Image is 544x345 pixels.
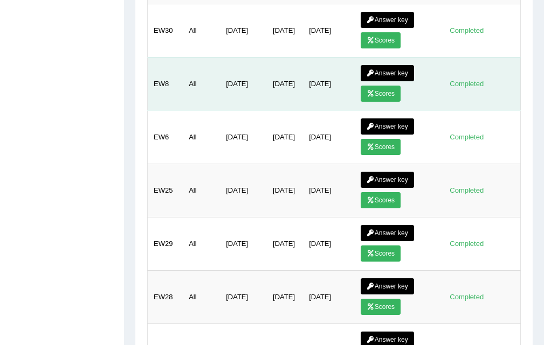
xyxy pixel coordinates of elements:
[148,217,183,270] td: EW29
[361,32,401,48] a: Scores
[220,164,267,217] td: [DATE]
[361,86,401,102] a: Scores
[446,291,488,302] div: Completed
[446,25,488,36] div: Completed
[361,12,414,28] a: Answer key
[446,78,488,89] div: Completed
[267,4,303,57] td: [DATE]
[267,57,303,110] td: [DATE]
[446,131,488,143] div: Completed
[446,238,488,249] div: Completed
[361,299,401,315] a: Scores
[220,217,267,270] td: [DATE]
[361,225,414,241] a: Answer key
[267,217,303,270] td: [DATE]
[183,57,220,110] td: All
[361,192,401,208] a: Scores
[361,245,401,262] a: Scores
[303,57,355,110] td: [DATE]
[220,110,267,164] td: [DATE]
[361,172,414,188] a: Answer key
[148,270,183,323] td: EW28
[220,270,267,323] td: [DATE]
[183,110,220,164] td: All
[303,4,355,57] td: [DATE]
[303,217,355,270] td: [DATE]
[267,270,303,323] td: [DATE]
[361,65,414,81] a: Answer key
[446,185,488,196] div: Completed
[361,139,401,155] a: Scores
[361,118,414,135] a: Answer key
[183,4,220,57] td: All
[267,110,303,164] td: [DATE]
[303,270,355,323] td: [DATE]
[148,4,183,57] td: EW30
[303,110,355,164] td: [DATE]
[267,164,303,217] td: [DATE]
[220,4,267,57] td: [DATE]
[303,164,355,217] td: [DATE]
[361,278,414,294] a: Answer key
[183,270,220,323] td: All
[183,164,220,217] td: All
[220,57,267,110] td: [DATE]
[148,110,183,164] td: EW6
[148,164,183,217] td: EW25
[148,57,183,110] td: EW8
[183,217,220,270] td: All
